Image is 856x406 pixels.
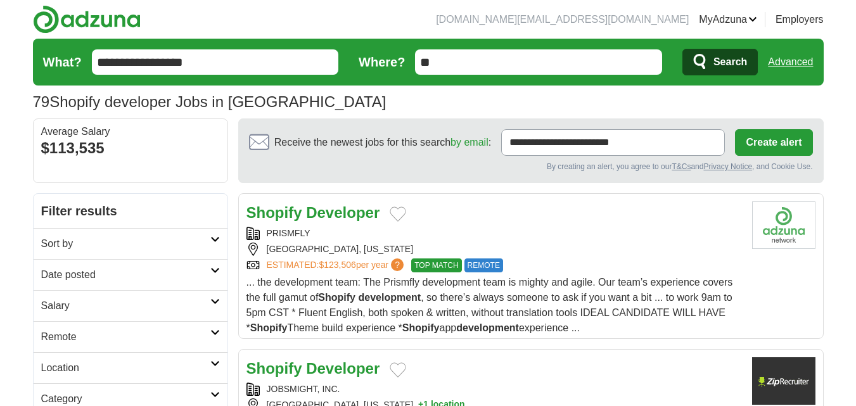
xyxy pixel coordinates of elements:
a: Salary [34,290,227,321]
a: Location [34,352,227,383]
a: by email [450,137,489,148]
h2: Remote [41,329,210,345]
a: ESTIMATED:$123,506per year? [267,258,407,272]
div: By creating an alert, you agree to our and , and Cookie Use. [249,161,813,172]
h1: Shopify developer Jobs in [GEOGRAPHIC_DATA] [33,93,386,110]
span: ... the development team: The Prismfly development team is mighty and agile. Our team’s experienc... [246,277,733,333]
strong: Shopify [402,322,440,333]
div: Average Salary [41,127,220,137]
div: [GEOGRAPHIC_DATA], [US_STATE] [246,243,742,256]
button: Search [682,49,758,75]
span: ? [391,258,404,271]
span: Search [713,49,747,75]
strong: Shopify [246,204,302,221]
div: PRISMFLY [246,227,742,240]
a: Shopify Developer [246,204,380,221]
button: Add to favorite jobs [390,206,406,222]
a: Shopify Developer [246,360,380,377]
a: Sort by [34,228,227,259]
button: Create alert [735,129,812,156]
a: Date posted [34,259,227,290]
a: Privacy Notice [703,162,752,171]
strong: development [358,292,421,303]
strong: development [456,322,519,333]
div: JOBSMIGHT, INC. [246,383,742,396]
h2: Location [41,360,210,376]
label: What? [43,53,82,72]
a: T&Cs [672,162,691,171]
a: Remote [34,321,227,352]
strong: Shopify [246,360,302,377]
div: $113,535 [41,137,220,160]
span: TOP MATCH [411,258,461,272]
img: Adzuna logo [33,5,141,34]
h2: Salary [41,298,210,314]
span: REMOTE [464,258,503,272]
strong: Developer [306,360,380,377]
h2: Filter results [34,194,227,228]
a: MyAdzuna [699,12,757,27]
h2: Sort by [41,236,210,251]
span: Receive the newest jobs for this search : [274,135,491,150]
img: Company logo [752,201,815,249]
label: Where? [359,53,405,72]
span: $123,506 [319,260,355,270]
li: [DOMAIN_NAME][EMAIL_ADDRESS][DOMAIN_NAME] [436,12,689,27]
span: 79 [33,91,50,113]
button: Add to favorite jobs [390,362,406,377]
strong: Shopify [250,322,288,333]
strong: Shopify [318,292,355,303]
a: Employers [776,12,824,27]
h2: Date posted [41,267,210,282]
img: Company logo [752,357,815,405]
a: Advanced [768,49,813,75]
strong: Developer [306,204,380,221]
